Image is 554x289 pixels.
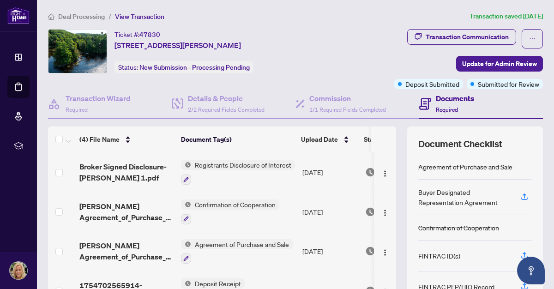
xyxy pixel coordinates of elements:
[365,207,375,217] img: Document Status
[365,246,375,256] img: Document Status
[79,240,174,262] span: [PERSON_NAME] Agreement_of_Purchase_and_Sale_ 1.pdf
[456,56,543,72] button: Update for Admin Review
[181,239,293,264] button: Status IconAgreement of Purchase and Sale
[381,249,389,256] img: Logo
[48,13,54,20] span: home
[418,162,512,172] div: Agreement of Purchase and Sale
[114,61,253,73] div: Status:
[76,126,177,152] th: (4) File Name
[418,223,499,233] div: Confirmation of Cooperation
[181,199,279,224] button: Status IconConfirmation of Cooperation
[309,93,386,104] h4: Commission
[181,160,295,185] button: Status IconRegistrants Disclosure of Interest
[191,278,245,289] span: Deposit Receipt
[381,170,389,177] img: Logo
[139,30,160,39] span: 47830
[58,12,105,21] span: Deal Processing
[407,29,516,45] button: Transaction Communication
[66,106,88,113] span: Required
[381,209,389,217] img: Logo
[301,134,338,144] span: Upload Date
[191,160,295,170] span: Registrants Disclosure of Interest
[79,161,174,183] span: Broker Signed Disclosure- [PERSON_NAME] 1.pdf
[181,239,191,249] img: Status Icon
[108,11,111,22] li: /
[191,239,293,249] span: Agreement of Purchase and Sale
[115,12,164,21] span: View Transaction
[299,232,361,271] td: [DATE]
[181,160,191,170] img: Status Icon
[529,36,536,42] span: ellipsis
[418,138,502,151] span: Document Checklist
[177,126,297,152] th: Document Tag(s)
[418,251,460,261] div: FINTRAC ID(s)
[7,7,30,24] img: logo
[79,201,174,223] span: [PERSON_NAME] Agreement_of_Purchase_and_Sale_ 1.pdf
[10,262,27,279] img: Profile Icon
[378,205,392,219] button: Logo
[405,79,459,89] span: Deposit Submitted
[181,278,191,289] img: Status Icon
[114,40,241,51] span: [STREET_ADDRESS][PERSON_NAME]
[364,134,383,144] span: Status
[79,134,120,144] span: (4) File Name
[297,126,360,152] th: Upload Date
[188,106,265,113] span: 2/2 Required Fields Completed
[48,30,107,73] img: IMG-X12122053_1.jpg
[378,165,392,180] button: Logo
[299,152,361,192] td: [DATE]
[139,63,250,72] span: New Submission - Processing Pending
[517,257,545,284] button: Open asap
[309,106,386,113] span: 1/1 Required Fields Completed
[66,93,131,104] h4: Transaction Wizard
[114,29,160,40] div: Ticket #:
[188,93,265,104] h4: Details & People
[426,30,509,44] div: Transaction Communication
[181,199,191,210] img: Status Icon
[478,79,539,89] span: Submitted for Review
[365,167,375,177] img: Document Status
[436,106,458,113] span: Required
[299,192,361,232] td: [DATE]
[191,199,279,210] span: Confirmation of Cooperation
[378,244,392,259] button: Logo
[470,11,543,22] article: Transaction saved [DATE]
[418,187,510,207] div: Buyer Designated Representation Agreement
[462,56,537,71] span: Update for Admin Review
[360,126,439,152] th: Status
[436,93,474,104] h4: Documents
